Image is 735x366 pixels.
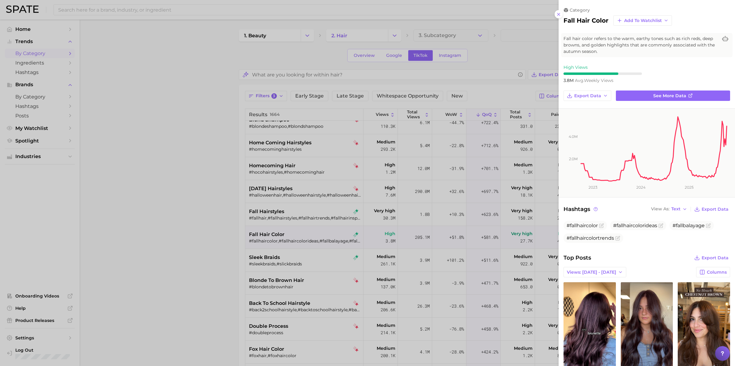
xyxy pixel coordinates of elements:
[658,223,663,228] button: Flag as miscategorized or irrelevant
[693,205,730,213] button: Export Data
[702,207,729,212] span: Export Data
[671,207,680,211] span: Text
[702,255,729,261] span: Export Data
[567,235,614,241] span: #fallhaircolortrends
[575,78,613,83] span: weekly views
[567,223,598,228] span: #fallhaircolor
[685,185,694,190] tspan: 2025
[563,91,611,101] button: Export Data
[570,7,590,13] span: category
[706,223,711,228] button: Flag as miscategorized or irrelevant
[563,35,718,55] span: Fall hair color refers to the warm, earthy tones such as rich reds, deep browns, and golden highl...
[567,270,616,275] span: Views: [DATE] - [DATE]
[673,223,705,228] span: #fallbalayage
[563,267,626,277] button: Views: [DATE] - [DATE]
[563,65,642,70] div: High Views
[574,93,601,98] span: Export Data
[693,253,730,262] button: Export Data
[563,72,642,75] div: 7 / 10
[653,93,686,98] span: See more data
[563,17,609,24] h2: fall hair color
[613,223,657,228] span: #fallhaircolorideas
[696,267,730,277] button: Columns
[575,78,584,83] abbr: average
[707,270,727,275] span: Columns
[563,205,599,213] span: Hashtags
[589,185,597,190] tspan: 2023
[651,207,669,211] span: View As
[563,253,591,262] span: Top Posts
[616,91,730,101] a: See more data
[613,15,672,26] button: Add to Watchlist
[599,223,604,228] button: Flag as miscategorized or irrelevant
[569,134,578,139] tspan: 4.0m
[650,205,689,213] button: View AsText
[624,18,662,23] span: Add to Watchlist
[569,157,578,161] tspan: 2.0m
[636,185,646,190] tspan: 2024
[615,236,620,241] button: Flag as miscategorized or irrelevant
[563,78,575,83] span: 3.8m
